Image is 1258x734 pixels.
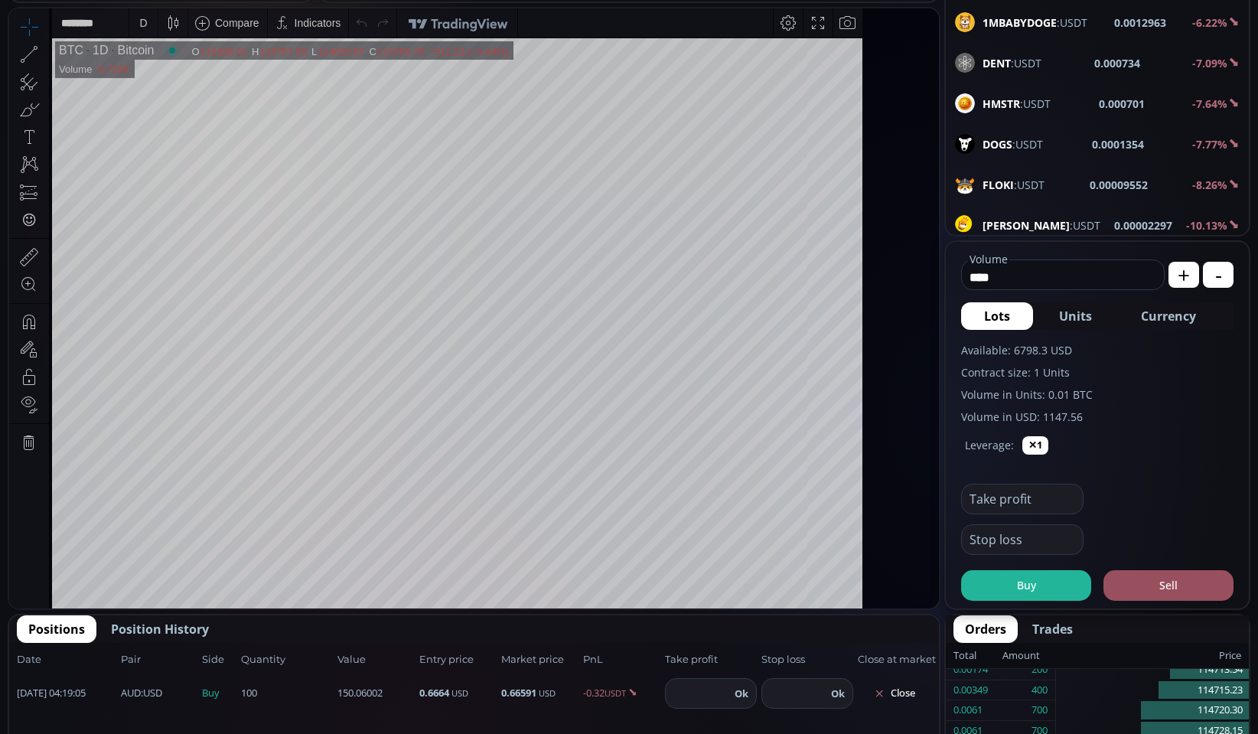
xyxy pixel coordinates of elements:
div: −512.22 (−0.44%) [419,38,499,49]
div: C [360,38,368,49]
label: Leverage: [965,437,1014,453]
span: Close at market [858,652,931,667]
b: DOGS [983,137,1012,152]
div: BTC [50,35,74,49]
b: 0.0012963 [1114,15,1166,31]
div:  [14,204,26,219]
b: 0.00009552 [1090,177,1148,193]
small: USD [451,687,468,699]
span: :USDT [983,136,1043,152]
small: USD [539,687,556,699]
b: 0.66591 [501,686,536,700]
div: H [243,38,250,49]
button: Ok [826,685,849,702]
div: Price [1040,646,1241,666]
button: Positions [17,615,96,643]
b: 0.000701 [1099,96,1145,112]
div: O [182,38,191,49]
span: Pair [121,652,197,667]
b: 0.00002297 [1114,217,1172,233]
div: 6.723K [89,55,120,67]
b: AUD [121,686,141,700]
div: 200 [1031,660,1048,680]
span: Units [1059,307,1092,325]
div: L [302,38,308,49]
span: 150.06002 [337,686,415,701]
b: FLOKI [983,178,1014,192]
div: 114713.54 [1056,660,1249,680]
span: :USDT [983,177,1045,193]
b: 1MBABYDOGE [983,15,1057,30]
button: Close [858,681,931,706]
span: Side [202,652,236,667]
button: Position History [99,615,220,643]
div: Total [953,646,1002,666]
b: HMSTR [983,96,1020,111]
button: Units [1036,302,1115,330]
div: Indicators [285,8,332,21]
span: :USDT [983,55,1041,71]
span: Currency [1141,307,1196,325]
span: Buy [202,686,236,701]
b: 0.000734 [1094,55,1140,71]
span: Trades [1032,620,1073,638]
button: Trades [1021,615,1084,643]
div: Volume [50,55,83,67]
label: Available: 6798.3 USD [961,342,1234,358]
b: -7.77% [1192,137,1227,152]
b: -6.22% [1192,15,1227,30]
span: Position History [111,620,209,638]
span: :USD [121,686,162,701]
label: Volume in USD: 1147.56 [961,409,1234,425]
div: 114625.87 [308,38,355,49]
span: -0.32 [583,686,660,701]
span: Quantity [241,652,333,667]
b: [PERSON_NAME] [983,218,1070,233]
div: Bitcoin [99,35,145,49]
div: D [130,8,138,21]
span: :USDT [983,217,1100,233]
span: Date [17,652,116,667]
label: Contract size: 1 Units [961,364,1234,380]
label: Volume in Units: 0.01 BTC [961,387,1234,403]
span: Lots [984,307,1010,325]
b: DENT [983,56,1011,70]
span: 100 [241,686,333,701]
div: 116757.99 [250,38,297,49]
button: ✕1 [1022,436,1048,455]
button: Sell [1103,570,1234,601]
div: Compare [206,8,250,21]
b: -8.26% [1192,178,1227,192]
div: 0.00349 [953,680,988,700]
span: Orders [965,620,1006,638]
button: Ok [730,685,753,702]
span: Market price [501,652,578,667]
div: 114715.23 [1056,680,1249,701]
div: 0.00174 [953,660,988,680]
span: :USDT [983,96,1051,112]
div: 115268.01 [191,38,238,49]
span: PnL [583,652,660,667]
span: :USDT [983,15,1087,31]
div: 0.0061 [953,700,983,720]
div: 1D [74,35,99,49]
div: 114720.30 [1056,700,1249,721]
b: -10.13% [1186,218,1227,233]
span: Stop loss [761,652,853,667]
b: -7.09% [1192,56,1227,70]
div: 114755.79 [368,38,415,49]
button: Buy [961,570,1091,601]
small: USDT [605,687,626,699]
div: 700 [1031,700,1048,720]
b: 0.0001354 [1092,136,1144,152]
button: Currency [1118,302,1219,330]
div: 400 [1031,680,1048,700]
button: Orders [953,615,1018,643]
span: [DATE] 04:19:05 [17,686,116,701]
div: Market open [156,35,170,49]
span: Take profit [665,652,757,667]
div: Amount [1002,646,1040,666]
b: -7.64% [1192,96,1227,111]
b: 0.6664 [419,686,449,700]
button: - [1203,262,1234,288]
